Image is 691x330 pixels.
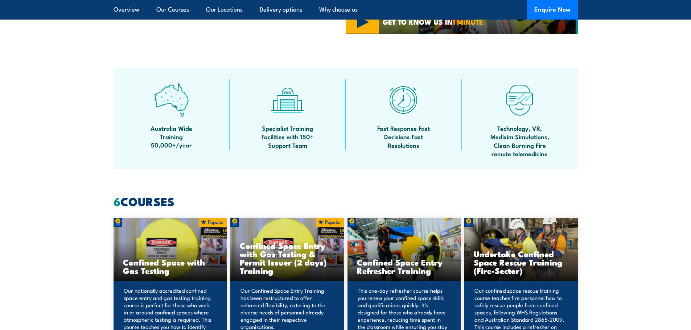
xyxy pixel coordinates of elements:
[453,16,483,27] strong: 1 MINUTE
[114,192,120,210] strong: 6
[240,241,334,275] h3: Confined Space Entry with Gas Testing & Permit Issuer (2 days) Training
[386,83,421,117] img: fast-icon
[123,258,218,275] h3: Confined Space with Gas Testing
[383,18,483,25] span: GET TO KNOW US IN
[154,83,189,117] img: auswide-icon
[139,124,204,149] span: Australia Wide Training 50,000+/year
[114,196,578,206] h2: COURSES
[474,250,568,275] h3: Undertake Confined Space Rescue Training (Fire-Sector)
[270,83,305,117] img: facilities-icon
[502,83,537,117] img: tech-icon
[357,258,452,275] h3: Confined Space Entry Refresher Training
[487,124,552,158] span: Technology, VR, Medisim Simulations, Clean Burning Fire remote telemedicine
[255,124,320,149] span: Specialist Training Facilities with 150+ Support Team
[371,124,436,149] span: Fast Response Fast Decisions Fast Resolutions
